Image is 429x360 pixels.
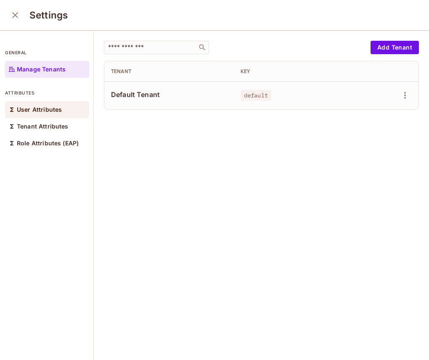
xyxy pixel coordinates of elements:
span: default [241,90,271,101]
p: Role Attributes (EAP) [17,140,79,147]
h3: Settings [29,9,68,21]
p: general [5,49,89,56]
button: close [7,7,24,24]
span: Default Tenant [111,90,227,99]
p: attributes [5,89,89,96]
div: Tenant [111,68,227,75]
button: Add Tenant [371,41,419,54]
p: User Attributes [17,106,62,113]
p: Manage Tenants [17,66,66,73]
div: Key [241,68,357,75]
p: Tenant Attributes [17,123,69,130]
